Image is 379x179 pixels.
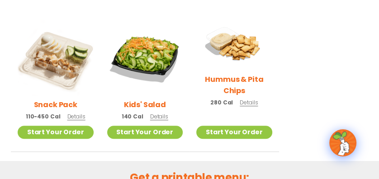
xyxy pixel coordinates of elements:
span: 140 Cal [122,113,143,121]
a: Start Your Order [18,126,94,139]
img: Product photo for Kids’ Salad [107,19,183,95]
span: Details [150,113,168,120]
h2: Kids' Salad [124,99,166,110]
img: Product photo for Snack Pack [18,19,94,95]
img: Product photo for Hummus & Pita Chips [196,19,272,70]
span: Details [67,113,85,120]
a: Start Your Order [107,126,183,139]
img: wpChatIcon [330,130,355,155]
a: Start Your Order [196,126,272,139]
h2: Snack Pack [34,99,77,110]
span: 280 Cal [210,99,233,107]
h2: Hummus & Pita Chips [196,74,272,96]
span: 110-450 Cal [26,113,61,121]
span: Details [240,99,258,106]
